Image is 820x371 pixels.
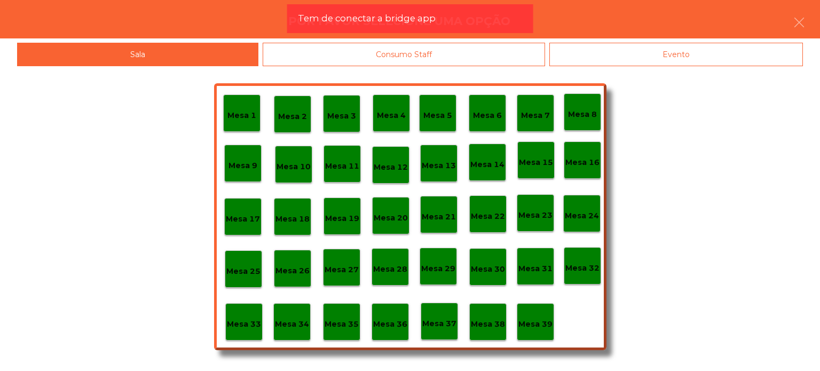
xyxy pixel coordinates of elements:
[423,109,452,122] p: Mesa 5
[327,110,356,122] p: Mesa 3
[568,108,597,121] p: Mesa 8
[519,156,553,169] p: Mesa 15
[518,263,553,275] p: Mesa 31
[473,109,502,122] p: Mesa 6
[373,263,407,275] p: Mesa 28
[374,212,408,224] p: Mesa 20
[325,318,359,330] p: Mesa 35
[518,318,553,330] p: Mesa 39
[275,213,310,225] p: Mesa 18
[422,211,456,223] p: Mesa 21
[471,210,505,223] p: Mesa 22
[226,213,260,225] p: Mesa 17
[228,160,257,172] p: Mesa 9
[549,43,803,67] div: Evento
[374,161,408,173] p: Mesa 12
[227,109,256,122] p: Mesa 1
[17,43,258,67] div: Sala
[275,265,310,277] p: Mesa 26
[518,209,553,222] p: Mesa 23
[377,109,406,122] p: Mesa 4
[471,318,505,330] p: Mesa 38
[226,265,261,278] p: Mesa 25
[298,12,436,25] span: Tem de conectar a bridge app
[422,318,456,330] p: Mesa 37
[422,160,456,172] p: Mesa 13
[227,318,261,330] p: Mesa 33
[277,161,311,173] p: Mesa 10
[521,109,550,122] p: Mesa 7
[470,159,504,171] p: Mesa 14
[565,210,599,222] p: Mesa 24
[325,212,359,225] p: Mesa 19
[325,264,359,276] p: Mesa 27
[275,318,309,330] p: Mesa 34
[471,263,505,275] p: Mesa 30
[325,160,359,172] p: Mesa 11
[373,318,407,330] p: Mesa 36
[263,43,545,67] div: Consumo Staff
[278,110,307,123] p: Mesa 2
[565,262,600,274] p: Mesa 32
[421,263,455,275] p: Mesa 29
[565,156,600,169] p: Mesa 16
